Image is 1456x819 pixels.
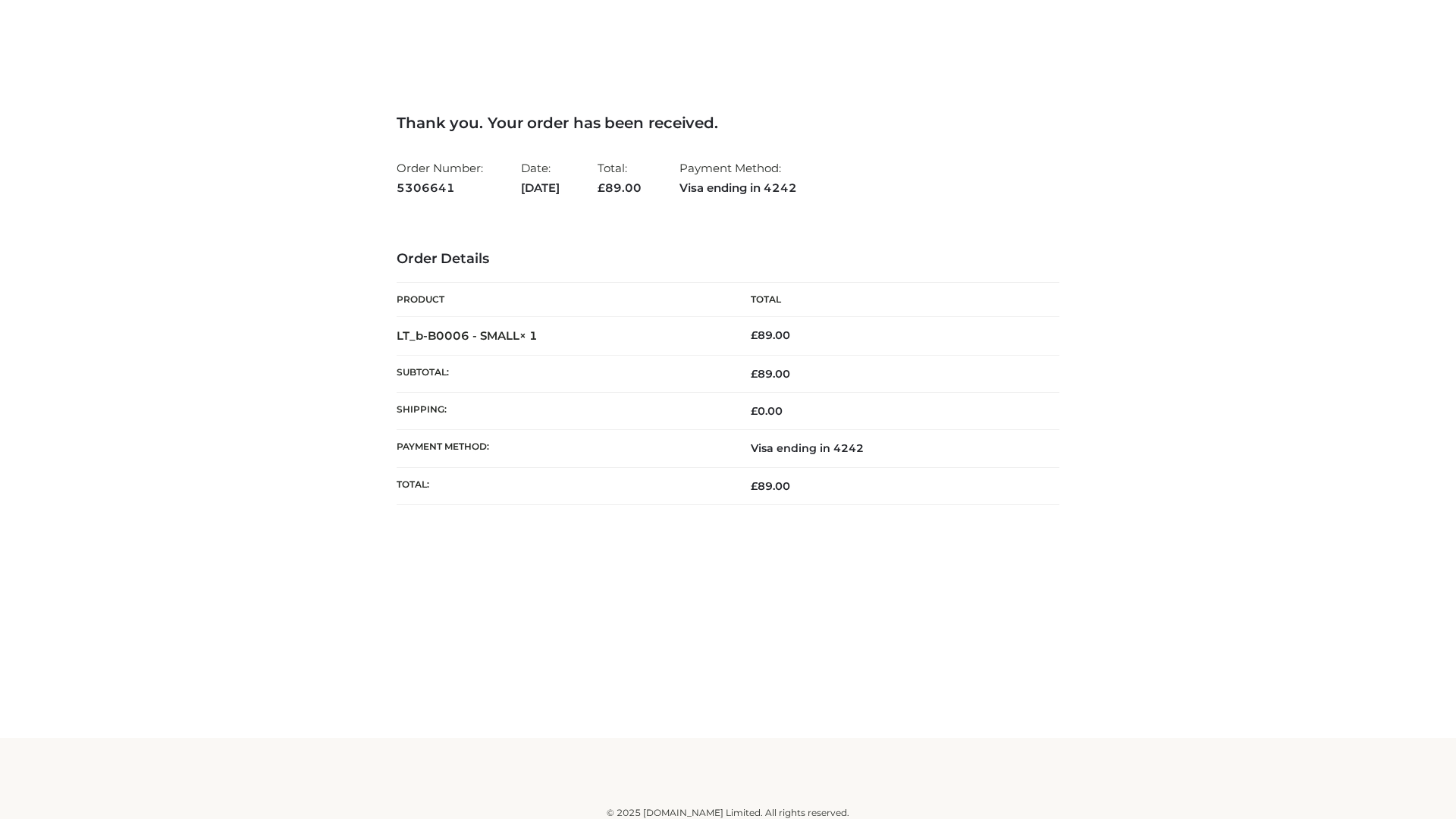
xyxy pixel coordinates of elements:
strong: LT_b-B0006 - SMALL [397,328,538,343]
span: £ [751,328,758,342]
span: £ [751,367,758,381]
th: Total: [397,467,728,504]
th: Total [728,283,1059,317]
strong: × 1 [519,328,538,343]
h3: Order Details [397,251,1059,268]
span: 89.00 [751,479,790,493]
th: Product [397,283,728,317]
strong: 5306641 [397,178,483,198]
span: £ [751,404,758,418]
li: Total: [598,155,642,201]
span: 89.00 [751,367,790,381]
h3: Thank you. Your order has been received. [397,114,1059,132]
td: Visa ending in 4242 [728,430,1059,467]
li: Order Number: [397,155,483,201]
bdi: 89.00 [751,328,790,342]
strong: Visa ending in 4242 [679,178,797,198]
li: Date: [521,155,560,201]
li: Payment Method: [679,155,797,201]
th: Subtotal: [397,355,728,392]
th: Payment method: [397,430,728,467]
span: £ [598,180,605,195]
strong: [DATE] [521,178,560,198]
bdi: 0.00 [751,404,783,418]
th: Shipping: [397,393,728,430]
span: 89.00 [598,180,642,195]
span: £ [751,479,758,493]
